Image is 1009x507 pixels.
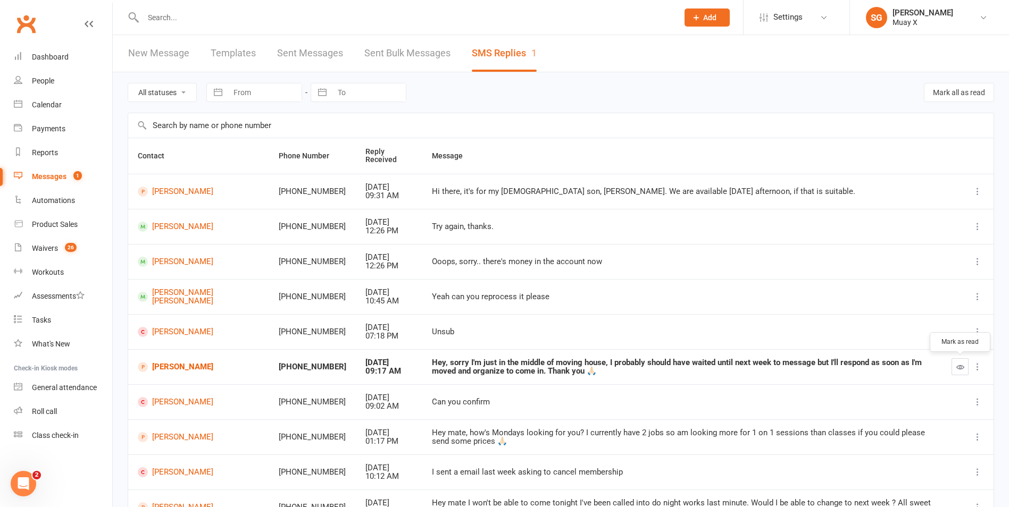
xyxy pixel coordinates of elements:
[32,268,64,276] div: Workouts
[432,468,932,477] div: I sent a email last week asking to cancel membership
[138,432,260,442] a: [PERSON_NAME]
[365,367,413,376] div: 09:17 AM
[365,332,413,341] div: 07:18 PM
[365,261,413,271] div: 12:26 PM
[32,340,70,348] div: What's New
[432,187,932,196] div: Hi there, it's for my [DEMOGRAPHIC_DATA] son, [PERSON_NAME]. We are available [DATE] afternoon, i...
[73,171,82,180] span: 1
[32,53,69,61] div: Dashboard
[14,45,112,69] a: Dashboard
[365,402,413,411] div: 09:02 AM
[14,424,112,447] a: Class kiosk mode
[138,222,260,232] a: [PERSON_NAME]
[14,141,112,165] a: Reports
[365,437,413,446] div: 01:17 PM
[279,327,346,336] div: [PHONE_NUMBER]
[279,398,346,407] div: [PHONE_NUMBER]
[140,10,671,25] input: Search...
[14,332,112,356] a: What's New
[365,358,413,367] div: [DATE]
[32,431,79,440] div: Class check-in
[138,187,260,197] a: [PERSON_NAME]
[277,35,343,72] a: Sent Messages
[893,18,953,27] div: Muay X
[14,165,112,189] a: Messages 1
[279,362,346,371] div: [PHONE_NUMBER]
[893,8,953,18] div: [PERSON_NAME]
[32,77,54,85] div: People
[365,218,413,227] div: [DATE]
[138,257,260,267] a: [PERSON_NAME]
[365,253,413,262] div: [DATE]
[14,189,112,213] a: Automations
[365,428,413,437] div: [DATE]
[32,220,78,229] div: Product Sales
[365,297,413,306] div: 10:45 AM
[32,383,97,392] div: General attendance
[32,316,51,324] div: Tasks
[14,213,112,236] a: Product Sales
[128,113,994,138] input: Search by name or phone number
[365,323,413,332] div: [DATE]
[14,93,112,117] a: Calendar
[138,362,260,372] a: [PERSON_NAME]
[432,222,932,231] div: Try again, thanks.
[228,83,302,102] input: From
[211,35,256,72] a: Templates
[432,398,932,407] div: Can you confirm
[32,148,58,157] div: Reports
[65,243,77,252] span: 26
[14,236,112,260] a: Waivers 26
[365,463,413,472] div: [DATE]
[365,183,413,192] div: [DATE]
[14,376,112,400] a: General attendance kiosk mode
[279,292,346,301] div: [PHONE_NUMBER]
[14,400,112,424] a: Roll call
[365,191,413,200] div: 09:31 AM
[14,117,112,141] a: Payments
[279,257,346,266] div: [PHONE_NUMBER]
[138,327,260,337] a: [PERSON_NAME]
[364,35,451,72] a: Sent Bulk Messages
[11,471,36,496] iframe: Intercom live chat
[279,222,346,231] div: [PHONE_NUMBER]
[432,428,932,446] div: Hey mate, how's Mondays looking for you? I currently have 2 jobs so am looking more for 1 on 1 se...
[14,69,112,93] a: People
[279,433,346,442] div: [PHONE_NUMBER]
[269,138,356,174] th: Phone Number
[32,100,62,109] div: Calendar
[432,292,932,301] div: Yeah can you reprocess it please
[13,11,39,37] a: Clubworx
[432,257,932,266] div: Ooops, sorry.. there's money in the account now
[773,5,803,29] span: Settings
[138,288,260,306] a: [PERSON_NAME] [PERSON_NAME]
[685,9,730,27] button: Add
[422,138,942,174] th: Message
[365,472,413,481] div: 10:12 AM
[32,172,66,181] div: Messages
[332,83,406,102] input: To
[365,288,413,297] div: [DATE]
[472,35,537,72] a: SMS Replies1
[138,467,260,477] a: [PERSON_NAME]
[128,138,269,174] th: Contact
[32,407,57,416] div: Roll call
[279,468,346,477] div: [PHONE_NUMBER]
[32,244,58,252] div: Waivers
[32,471,41,479] span: 2
[432,358,932,376] div: Hey, sorry I'm just in the middle of moving house, I probably should have waited until next week ...
[703,13,716,22] span: Add
[128,35,189,72] a: New Message
[866,7,887,28] div: SG
[356,138,423,174] th: Reply Received
[32,124,65,133] div: Payments
[432,327,932,336] div: Unsub
[32,292,85,300] div: Assessments
[138,397,260,407] a: [PERSON_NAME]
[14,260,112,284] a: Workouts
[924,83,994,102] button: Mark all as read
[365,226,413,235] div: 12:26 PM
[365,393,413,402] div: [DATE]
[32,196,75,205] div: Automations
[531,47,537,58] div: 1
